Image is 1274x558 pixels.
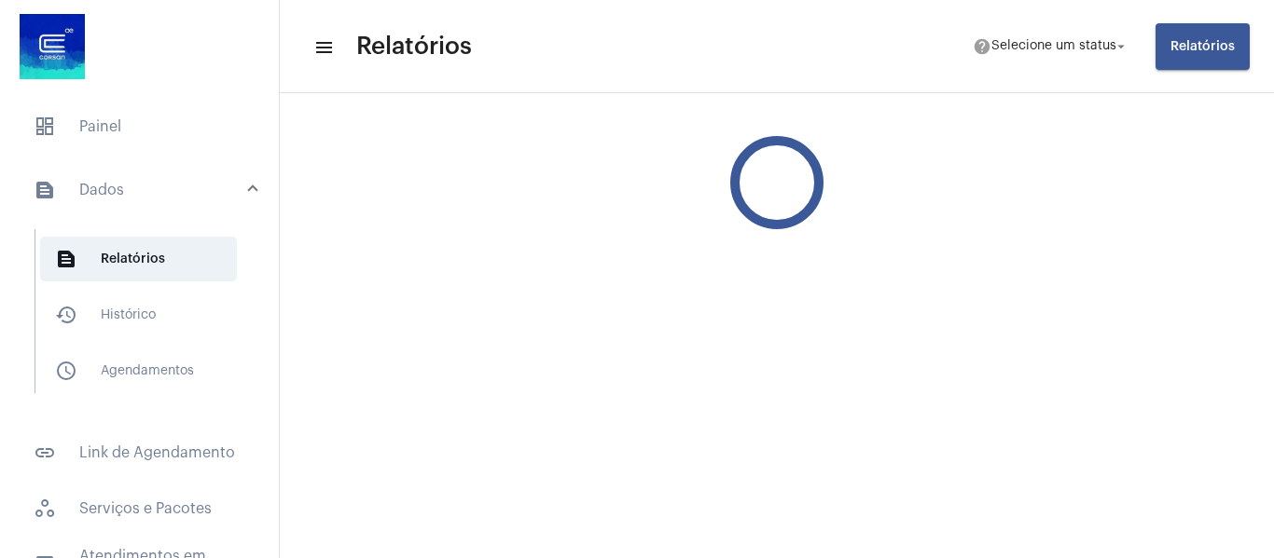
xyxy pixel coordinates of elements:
[34,179,56,201] mat-icon: sidenav icon
[19,430,260,475] span: Link de Agendamento
[34,116,56,138] span: sidenav icon
[11,160,279,220] mat-expansion-panel-header: sidenav iconDados
[55,360,77,382] mat-icon: sidenav icon
[962,28,1141,65] button: Selecione um status
[991,40,1116,53] span: Selecione um status
[356,32,472,61] span: Relatórios
[55,248,77,270] mat-icon: sidenav icon
[40,348,237,393] span: Agendamentos
[34,179,249,201] mat-panel-title: Dados
[19,486,260,531] span: Serviços e Pacotes
[34,497,56,520] span: sidenav icon
[40,293,237,337] span: Histórico
[1156,23,1250,70] button: Relatórios
[55,304,77,326] mat-icon: sidenav icon
[15,9,90,84] img: d4669ae0-8c07-2337-4f67-34b0df7f5ae4.jpeg
[313,36,332,59] mat-icon: sidenav icon
[19,104,260,149] span: Painel
[11,220,279,419] div: sidenav iconDados
[973,37,991,56] mat-icon: help
[34,442,56,464] mat-icon: sidenav icon
[1113,38,1129,55] mat-icon: arrow_drop_down
[1170,40,1235,53] span: Relatórios
[40,237,237,281] span: Relatórios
